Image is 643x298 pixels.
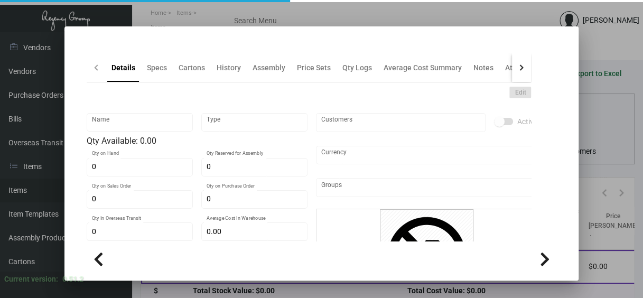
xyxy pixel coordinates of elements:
button: Edit [509,87,531,98]
div: 0.51.2 [62,274,83,285]
div: Qty Available: 0.00 [87,135,307,147]
div: Qty Logs [342,62,372,73]
input: Add new.. [321,183,532,192]
div: Attachments [505,62,548,73]
div: History [217,62,241,73]
div: Average Cost Summary [384,62,462,73]
span: Edit [515,88,526,97]
span: Active [517,115,537,128]
input: Add new.. [321,118,480,127]
div: Assembly [253,62,285,73]
div: Price Sets [297,62,331,73]
div: Details [111,62,135,73]
div: Specs [147,62,167,73]
div: Notes [473,62,493,73]
div: Current version: [4,274,58,285]
div: Cartons [179,62,205,73]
